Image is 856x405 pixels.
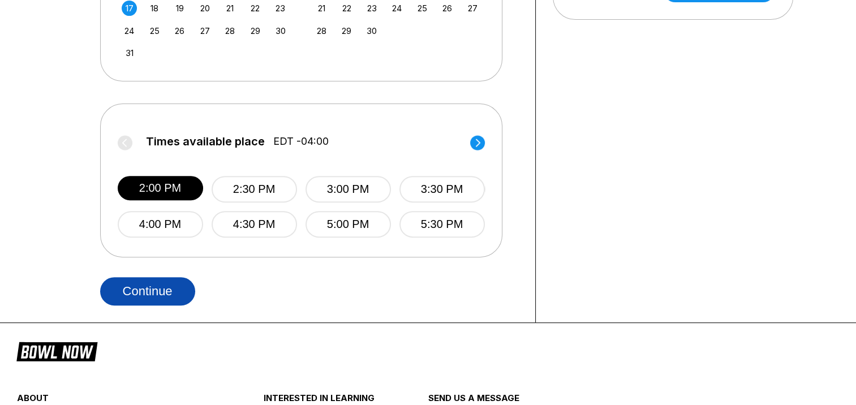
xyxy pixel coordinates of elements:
div: Choose Friday, August 29th, 2025 [248,23,263,38]
div: Choose Sunday, August 17th, 2025 [122,1,137,16]
div: Choose Thursday, August 28th, 2025 [222,23,238,38]
div: Choose Wednesday, August 27th, 2025 [197,23,213,38]
button: 4:30 PM [212,211,297,238]
div: Choose Monday, September 22nd, 2025 [339,1,354,16]
span: Times available place [146,135,265,148]
span: EDT -04:00 [273,135,329,148]
div: Choose Saturday, August 30th, 2025 [273,23,288,38]
button: 4:00 PM [118,211,203,238]
div: Choose Thursday, September 25th, 2025 [415,1,430,16]
button: 2:30 PM [212,176,297,202]
div: Choose Tuesday, September 23rd, 2025 [364,1,380,16]
div: Choose Monday, August 25th, 2025 [147,23,162,38]
button: 5:30 PM [399,211,485,238]
div: Choose Tuesday, August 19th, 2025 [172,1,187,16]
div: Choose Friday, August 22nd, 2025 [248,1,263,16]
div: Choose Wednesday, August 20th, 2025 [197,1,213,16]
button: 2:00 PM [118,176,203,200]
div: Choose Tuesday, September 30th, 2025 [364,23,380,38]
div: Choose Sunday, September 28th, 2025 [314,23,329,38]
div: Choose Monday, September 29th, 2025 [339,23,354,38]
div: Choose Wednesday, September 24th, 2025 [389,1,405,16]
button: 5:00 PM [306,211,391,238]
div: Choose Saturday, September 27th, 2025 [465,1,480,16]
div: Choose Sunday, August 31st, 2025 [122,45,137,61]
div: Choose Sunday, September 21st, 2025 [314,1,329,16]
button: 3:00 PM [306,176,391,202]
button: Continue [100,277,195,305]
div: Choose Monday, August 18th, 2025 [147,1,162,16]
button: 3:30 PM [399,176,485,202]
div: Choose Sunday, August 24th, 2025 [122,23,137,38]
div: Choose Thursday, August 21st, 2025 [222,1,238,16]
div: Choose Friday, September 26th, 2025 [440,1,455,16]
div: Choose Tuesday, August 26th, 2025 [172,23,187,38]
div: Choose Saturday, August 23rd, 2025 [273,1,288,16]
